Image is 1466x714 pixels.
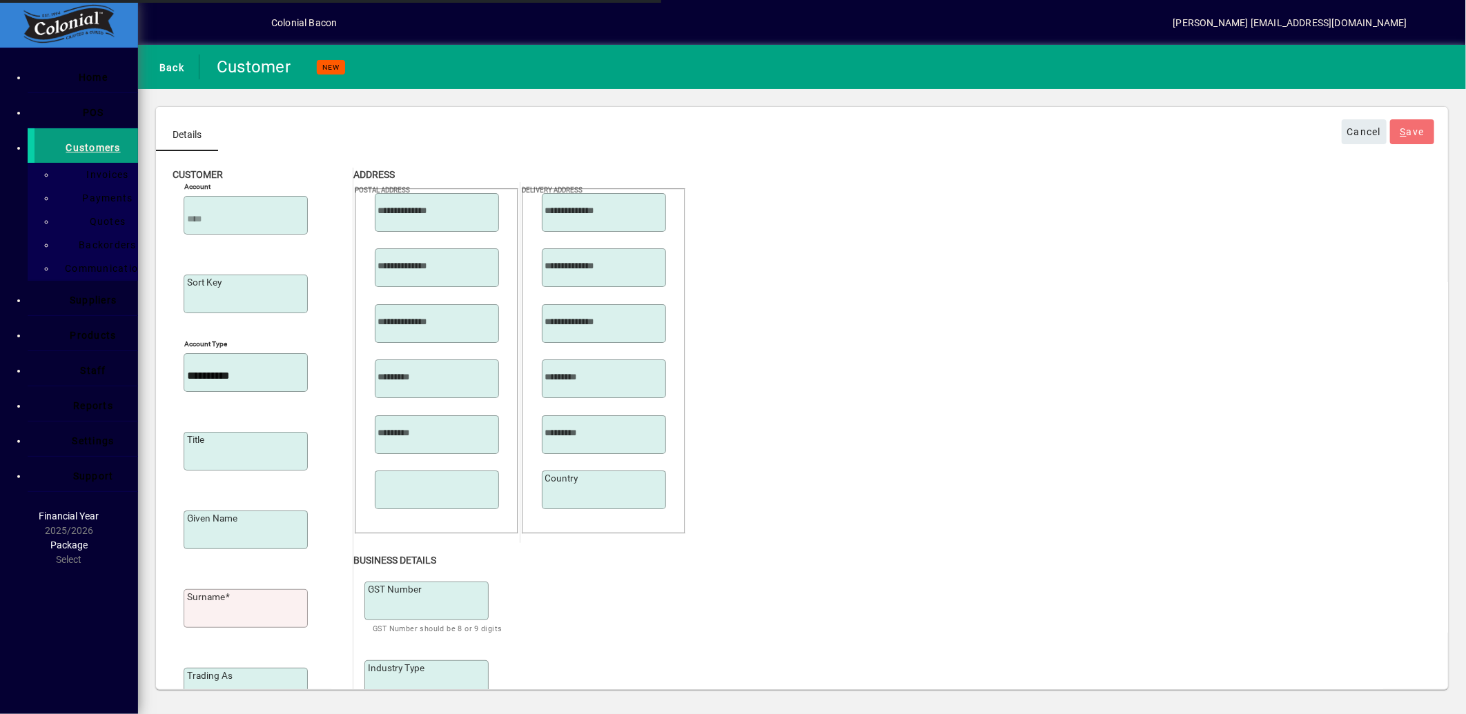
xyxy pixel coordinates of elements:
span: Package [50,539,88,551]
mat-hint: GST Number should be 8 or 9 digits [373,620,502,636]
span: Products [70,330,117,341]
mat-label: Surname [187,591,225,602]
a: Backorders [62,233,138,257]
span: Financial Year [39,510,99,522]
mat-label: Country [545,473,578,484]
span: Support [73,470,114,482]
span: Suppliers [70,295,117,306]
span: Backorders [70,239,137,250]
a: Support [35,457,138,491]
mat-label: Account [184,182,211,190]
a: Communications [62,257,138,280]
div: Colonial Bacon [271,12,337,34]
span: POS [83,107,104,118]
span: Home [79,72,108,83]
mat-label: Given name [187,513,237,524]
span: Back [153,56,184,79]
span: Cancel [1347,121,1382,143]
a: Quotes [62,210,138,233]
a: Reports [35,386,138,421]
span: Staff [80,365,106,376]
button: Back [149,54,188,79]
span: NEW [322,63,340,72]
mat-label: Industry type [368,662,424,673]
a: Staff [35,351,138,386]
button: Profile [227,10,271,35]
span: Communications [57,263,150,274]
span: Address [353,169,395,180]
mat-label: GST Number [368,584,422,595]
a: Payments [62,186,138,210]
div: Customer [210,56,291,78]
span: Payments [75,192,133,204]
a: Customers [28,128,138,163]
a: Settings [35,422,138,456]
app-page-header-button: Back [138,54,199,79]
mat-label: Sort key [187,277,222,288]
mat-label: Account Type [184,339,227,348]
span: Reports [73,400,113,411]
span: Quotes [81,216,126,227]
span: Customer [173,169,223,180]
span: Settings [72,435,115,446]
span: Customers [66,142,120,153]
a: Suppliers [35,281,138,315]
button: Cancel [1342,119,1387,144]
a: Knowledge Base [1421,3,1449,48]
a: Home [35,58,138,92]
mat-label: Trading as [187,670,233,681]
button: Copy to Delivery address [336,188,358,210]
span: Details [173,130,202,139]
mat-label: Title [187,434,204,445]
span: Business details [353,555,436,566]
span: Invoices [79,169,129,180]
button: Add [183,10,227,35]
a: POS [35,93,138,128]
a: Invoices [62,163,138,186]
div: [PERSON_NAME] [EMAIL_ADDRESS][DOMAIN_NAME] [1173,12,1407,34]
a: Products [35,316,138,350]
